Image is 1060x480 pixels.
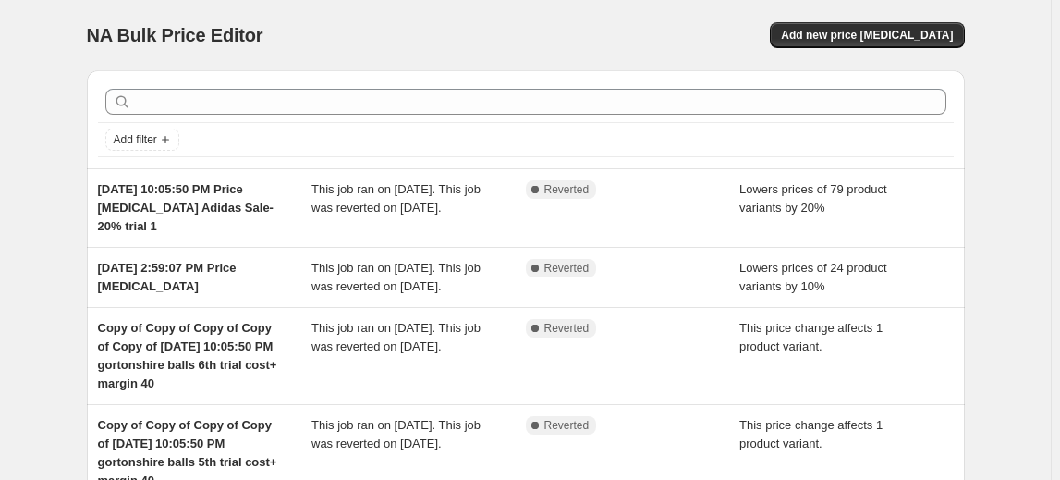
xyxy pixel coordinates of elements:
[311,261,481,293] span: This job ran on [DATE]. This job was reverted on [DATE].
[544,321,590,336] span: Reverted
[739,418,883,450] span: This price change affects 1 product variant.
[544,261,590,276] span: Reverted
[739,321,883,353] span: This price change affects 1 product variant.
[98,321,277,390] span: Copy of Copy of Copy of Copy of Copy of [DATE] 10:05:50 PM gortonshire balls 6th trial cost+ marg...
[739,261,887,293] span: Lowers prices of 24 product variants by 10%
[544,182,590,197] span: Reverted
[311,321,481,353] span: This job ran on [DATE]. This job was reverted on [DATE].
[311,182,481,215] span: This job ran on [DATE]. This job was reverted on [DATE].
[311,418,481,450] span: This job ran on [DATE]. This job was reverted on [DATE].
[98,261,237,293] span: [DATE] 2:59:07 PM Price [MEDICAL_DATA]
[544,418,590,433] span: Reverted
[98,182,274,233] span: [DATE] 10:05:50 PM Price [MEDICAL_DATA] Adidas Sale-20% trial 1
[114,132,157,147] span: Add filter
[770,22,964,48] button: Add new price [MEDICAL_DATA]
[87,25,263,45] span: NA Bulk Price Editor
[739,182,887,215] span: Lowers prices of 79 product variants by 20%
[781,28,953,43] span: Add new price [MEDICAL_DATA]
[105,129,179,151] button: Add filter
